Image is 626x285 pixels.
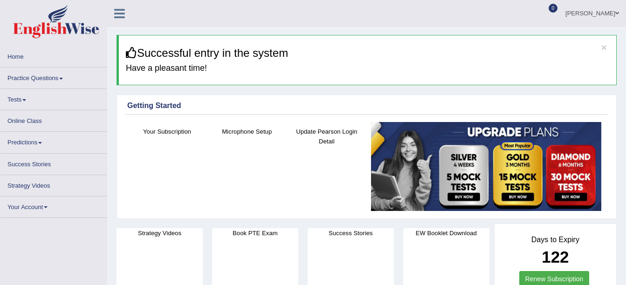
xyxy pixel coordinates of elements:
[0,132,107,150] a: Predictions
[0,89,107,107] a: Tests
[601,42,607,52] button: ×
[127,100,606,111] div: Getting Started
[0,46,107,64] a: Home
[126,47,609,59] h3: Successful entry in the system
[371,122,601,211] img: small5.jpg
[403,228,489,238] h4: EW Booklet Download
[212,228,298,238] h4: Book PTE Exam
[132,127,202,136] h4: Your Subscription
[549,4,558,13] span: 0
[542,248,569,266] b: 122
[0,68,107,86] a: Practice Questions
[505,236,606,244] h4: Days to Expiry
[308,228,394,238] h4: Success Stories
[126,64,609,73] h4: Have a pleasant time!
[291,127,362,146] h4: Update Pearson Login Detail
[117,228,203,238] h4: Strategy Videos
[212,127,282,136] h4: Microphone Setup
[0,197,107,215] a: Your Account
[0,154,107,172] a: Success Stories
[0,110,107,129] a: Online Class
[0,175,107,193] a: Strategy Videos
